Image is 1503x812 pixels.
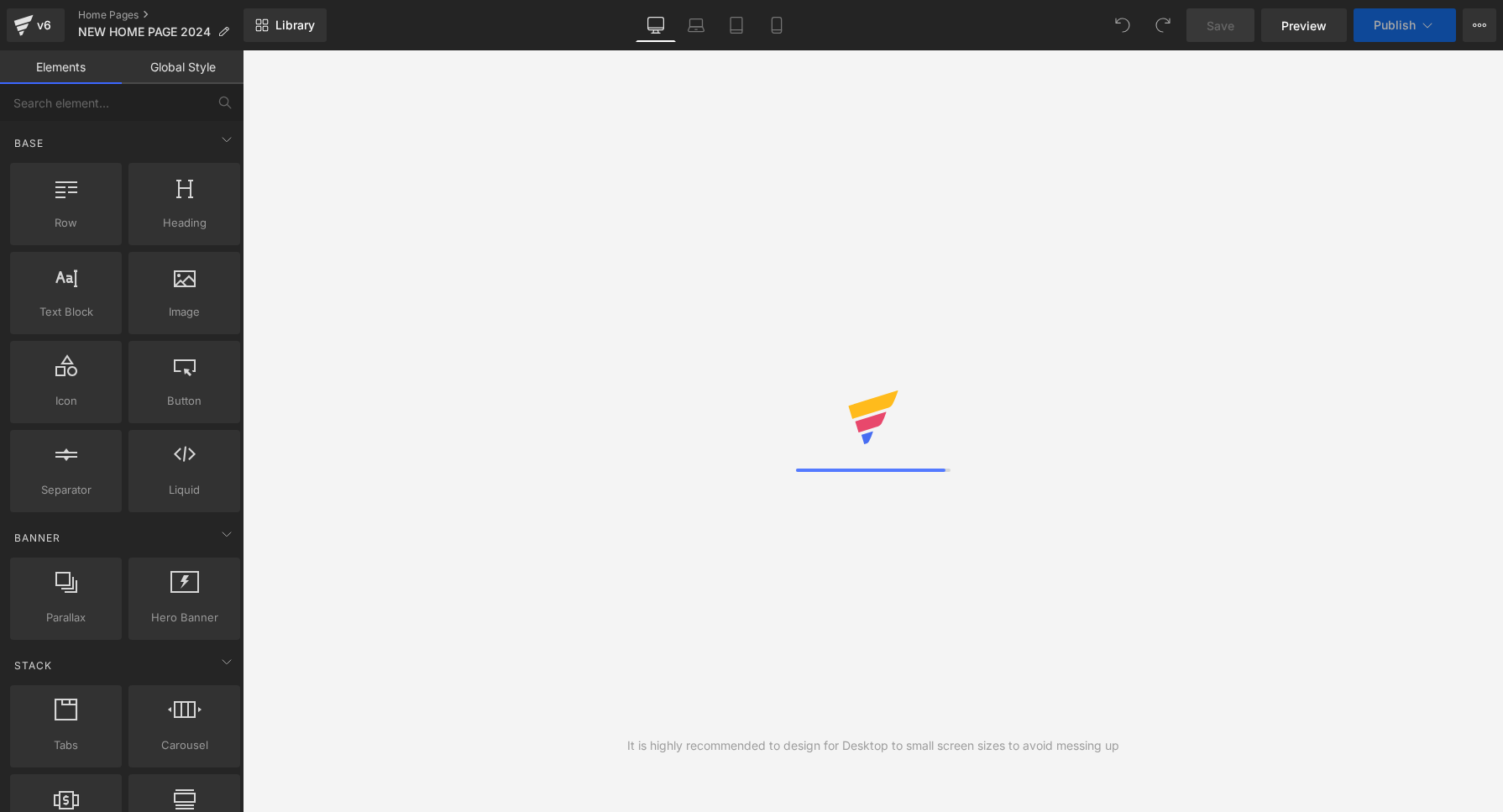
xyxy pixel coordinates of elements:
span: NEW HOME PAGE 2024 [78,25,211,39]
span: Base [13,135,45,151]
button: Publish [1354,8,1456,42]
button: Undo [1106,8,1139,42]
a: Mobile [757,8,797,42]
span: Liquid [134,481,235,499]
a: Preview [1261,8,1347,42]
span: Carousel [134,736,235,754]
button: More [1463,8,1496,42]
span: Button [134,392,235,410]
a: New Library [244,8,327,42]
span: Heading [134,214,235,232]
span: Preview [1281,17,1327,34]
span: Stack [13,657,54,673]
span: Parallax [15,609,117,626]
button: Redo [1146,8,1180,42]
span: Tabs [15,736,117,754]
div: It is highly recommended to design for Desktop to small screen sizes to avoid messing up [627,736,1119,755]
span: Image [134,303,235,321]
div: v6 [34,14,55,36]
a: Laptop [676,8,716,42]
a: Global Style [122,50,244,84]
span: Hero Banner [134,609,235,626]
span: Save [1207,17,1234,34]
a: Tablet [716,8,757,42]
span: Separator [15,481,117,499]
span: Publish [1374,18,1416,32]
span: Row [15,214,117,232]
span: Library [275,18,315,33]
span: Text Block [15,303,117,321]
a: v6 [7,8,65,42]
span: Banner [13,530,62,546]
span: Icon [15,392,117,410]
a: Home Pages [78,8,244,22]
a: Desktop [636,8,676,42]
